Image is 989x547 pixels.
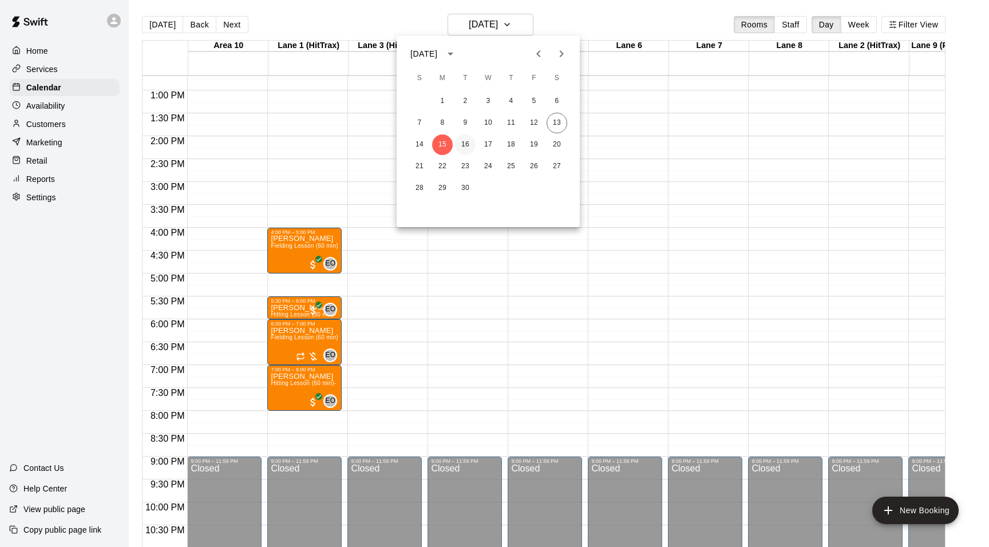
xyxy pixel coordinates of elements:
[547,156,567,177] button: 27
[478,156,499,177] button: 24
[478,134,499,155] button: 17
[478,113,499,133] button: 10
[524,91,544,112] button: 5
[547,134,567,155] button: 20
[524,113,544,133] button: 12
[432,91,453,112] button: 1
[524,67,544,90] span: Friday
[547,67,567,90] span: Saturday
[455,156,476,177] button: 23
[410,48,437,60] div: [DATE]
[409,178,430,199] button: 28
[455,134,476,155] button: 16
[432,156,453,177] button: 22
[455,113,476,133] button: 9
[409,156,430,177] button: 21
[524,134,544,155] button: 19
[441,44,460,64] button: calendar view is open, switch to year view
[501,91,521,112] button: 4
[547,91,567,112] button: 6
[455,178,476,199] button: 30
[524,156,544,177] button: 26
[409,134,430,155] button: 14
[409,113,430,133] button: 7
[547,113,567,133] button: 13
[527,42,550,65] button: Previous month
[432,134,453,155] button: 15
[478,67,499,90] span: Wednesday
[501,113,521,133] button: 11
[501,156,521,177] button: 25
[409,67,430,90] span: Sunday
[478,91,499,112] button: 3
[455,67,476,90] span: Tuesday
[432,113,453,133] button: 8
[455,91,476,112] button: 2
[432,67,453,90] span: Monday
[501,134,521,155] button: 18
[550,42,573,65] button: Next month
[432,178,453,199] button: 29
[501,67,521,90] span: Thursday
